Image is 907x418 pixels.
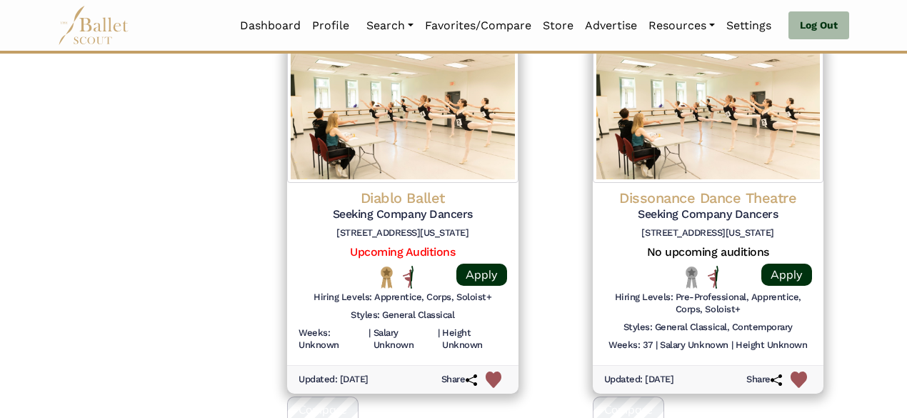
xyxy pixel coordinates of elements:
a: Dashboard [234,11,306,41]
h6: Styles: General Classical, Contemporary [623,322,793,334]
h6: Hiring Levels: Apprentice, Corps, Soloist+ [314,292,491,304]
img: All [708,266,718,289]
img: Heart [486,372,502,388]
h4: Dissonance Dance Theatre [604,189,813,207]
a: Profile [306,11,355,41]
img: Logo [593,42,824,183]
img: Logo [287,42,518,183]
a: Upcoming Auditions [350,245,455,259]
h6: | [731,339,733,352]
a: Apply [761,264,812,286]
h6: Height Unknown [442,327,506,352]
h6: | [438,327,440,352]
h5: Seeking Company Dancers [299,207,507,222]
h5: Seeking Company Dancers [604,207,813,222]
h6: Height Unknown [736,339,807,352]
h6: [STREET_ADDRESS][US_STATE] [604,227,813,239]
h6: Updated: [DATE] [604,374,674,386]
h6: Hiring Levels: Pre-Professional, Apprentice, Corps, Soloist+ [604,292,813,316]
a: Store [537,11,579,41]
h6: Weeks: 37 [608,339,653,352]
a: Settings [721,11,777,41]
h6: Salary Unknown [660,339,728,352]
h6: Salary Unknown [374,327,435,352]
h6: Styles: General Classical [351,309,454,322]
img: All [403,266,414,289]
img: Heart [791,372,807,388]
h6: Share [746,374,782,386]
h6: [STREET_ADDRESS][US_STATE] [299,227,507,239]
a: Search [361,11,419,41]
h6: | [369,327,371,352]
img: National [378,266,396,288]
h6: Weeks: Unknown [299,327,366,352]
a: Advertise [579,11,643,41]
img: Local [683,266,701,288]
h5: No upcoming auditions [604,245,813,260]
a: Favorites/Compare [419,11,537,41]
h6: Share [441,374,477,386]
a: Log Out [788,11,849,40]
a: Apply [456,264,507,286]
a: Resources [643,11,721,41]
h6: Updated: [DATE] [299,374,369,386]
h6: | [656,339,658,352]
h4: Diablo Ballet [299,189,507,207]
